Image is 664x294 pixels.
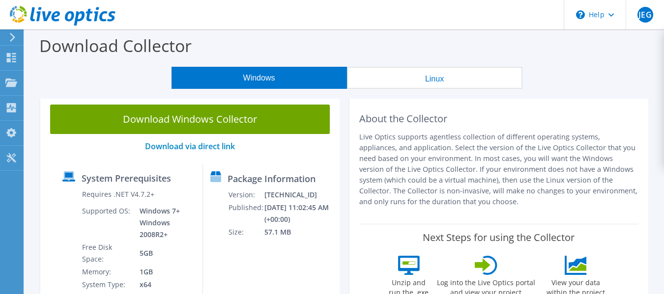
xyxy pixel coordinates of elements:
[264,188,335,201] td: [TECHNICAL_ID]
[132,278,195,291] td: x64
[82,205,133,241] td: Supported OS:
[82,189,154,199] label: Requires .NET V4.7.2+
[82,278,133,291] td: System Type:
[423,232,575,243] label: Next Steps for using the Collector
[359,113,639,125] h2: About the Collector
[145,141,235,152] a: Download via direct link
[359,132,639,207] p: Live Optics supports agentless collection of different operating systems, appliances, and applica...
[228,174,316,184] label: Package Information
[576,10,585,19] svg: \n
[82,241,133,266] td: Free Disk Space:
[264,201,335,226] td: [DATE] 11:02:45 AM (+00:00)
[132,266,195,278] td: 1GB
[132,241,195,266] td: 5GB
[82,173,171,183] label: System Prerequisites
[347,67,522,89] button: Linux
[132,205,195,241] td: Windows 7+ Windows 2008R2+
[172,67,347,89] button: Windows
[39,34,192,57] label: Download Collector
[637,7,653,23] span: JEG
[228,226,264,239] td: Size:
[228,188,264,201] td: Version:
[82,266,133,278] td: Memory:
[50,105,330,134] a: Download Windows Collector
[264,226,335,239] td: 57.1 MB
[228,201,264,226] td: Published:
